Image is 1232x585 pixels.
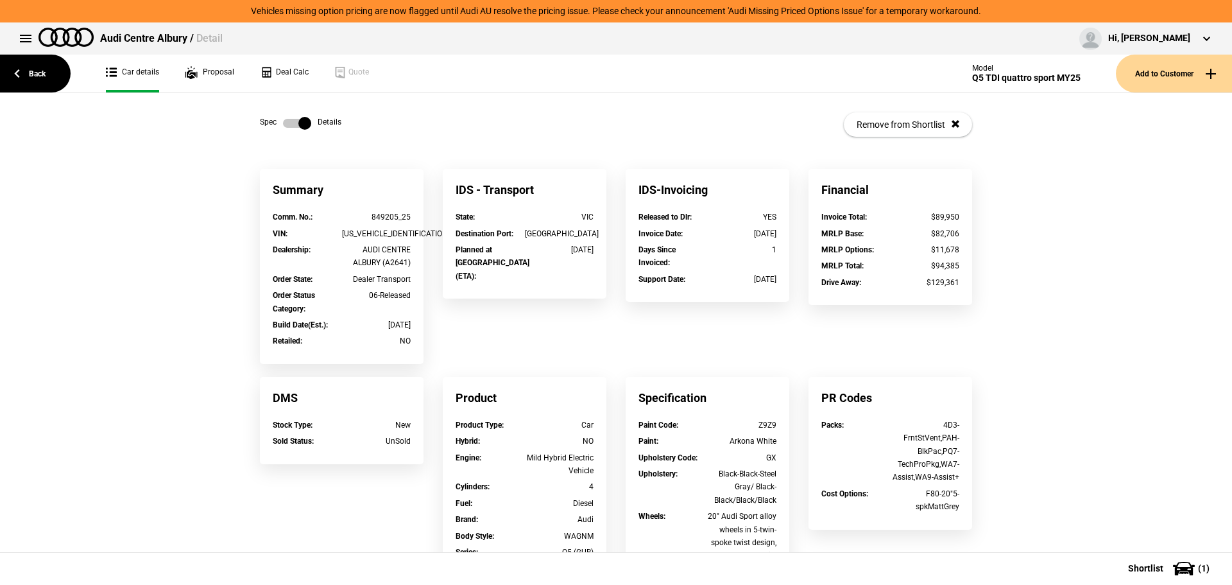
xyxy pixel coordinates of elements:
[196,32,223,44] span: Detail
[342,335,411,347] div: NO
[456,548,478,557] strong: Series :
[821,229,864,238] strong: MRLP Base :
[342,273,411,286] div: Dealer Transport
[708,435,777,448] div: Arkona White
[525,419,594,432] div: Car
[891,276,960,289] div: $129,361
[821,489,868,498] strong: Cost Options :
[525,480,594,493] div: 4
[844,112,972,137] button: Remove from Shortlist
[273,275,312,284] strong: Order State :
[456,421,504,430] strong: Product Type :
[260,169,424,211] div: Summary
[891,419,960,484] div: 4D3-FrntStVent,PAH-BlkPac,PQ7-TechProPkg,WA7-Assist,WA9-Assist+
[525,546,594,559] div: Q5 (GUB)
[809,377,972,419] div: PR Codes
[525,243,594,256] div: [DATE]
[342,289,411,302] div: 06-Released
[972,73,1081,83] div: Q5 TDI quattro sport MY25
[260,117,341,130] div: Spec Details
[708,243,777,256] div: 1
[456,499,472,508] strong: Fuel :
[821,213,867,222] strong: Invoice Total :
[638,245,676,267] strong: Days Since Invoiced :
[456,245,529,281] strong: Planned at [GEOGRAPHIC_DATA] (ETA) :
[260,55,309,92] a: Deal Calc
[638,213,692,222] strong: Released to Dlr :
[273,437,314,446] strong: Sold Status :
[626,377,789,419] div: Specification
[708,273,777,286] div: [DATE]
[708,211,777,223] div: YES
[260,377,424,419] div: DMS
[525,513,594,526] div: Audi
[972,64,1081,73] div: Model
[273,213,312,222] strong: Comm. No. :
[638,437,658,446] strong: Paint :
[821,278,861,287] strong: Drive Away :
[1198,564,1210,573] span: ( 1 )
[708,227,777,240] div: [DATE]
[342,319,411,331] div: [DATE]
[525,227,594,240] div: [GEOGRAPHIC_DATA]
[273,245,311,254] strong: Dealership :
[342,227,411,240] div: [US_VEHICLE_IDENTIFICATION_NUMBER]
[273,229,287,238] strong: VIN :
[525,435,594,448] div: NO
[1108,32,1190,45] div: Hi, [PERSON_NAME]
[708,419,777,432] div: Z9Z9
[525,211,594,223] div: VIC
[185,55,234,92] a: Proposal
[525,497,594,510] div: Diesel
[443,377,606,419] div: Product
[342,419,411,432] div: New
[456,482,490,491] strong: Cylinders :
[821,245,874,254] strong: MRLP Options :
[891,487,960,514] div: F80-20"5-spkMattGrey
[273,320,328,329] strong: Build Date(Est.) :
[708,451,777,464] div: GX
[525,530,594,543] div: WAGNM
[273,291,315,313] strong: Order Status Category :
[638,229,683,238] strong: Invoice Date :
[1128,564,1163,573] span: Shortlist
[456,437,480,446] strong: Hybrid :
[456,515,478,524] strong: Brand :
[821,261,864,270] strong: MRLP Total :
[100,31,223,46] div: Audi Centre Albury /
[273,421,312,430] strong: Stock Type :
[342,243,411,270] div: AUDI CENTRE ALBURY (A2641)
[821,421,844,430] strong: Packs :
[891,211,960,223] div: $89,950
[638,421,678,430] strong: Paint Code :
[443,169,606,211] div: IDS - Transport
[638,453,697,462] strong: Upholstery Code :
[891,227,960,240] div: $82,706
[456,229,513,238] strong: Destination Port :
[708,467,777,507] div: Black-Black-Steel Gray/ Black-Black/Black/Black
[273,336,302,345] strong: Retailed :
[638,512,665,521] strong: Wheels :
[456,213,475,222] strong: State :
[1116,55,1232,92] button: Add to Customer
[38,28,94,47] img: audi.png
[342,435,411,448] div: UnSold
[525,451,594,478] div: Mild Hybrid Electric Vehicle
[456,453,481,462] strong: Engine :
[1109,552,1232,584] button: Shortlist(1)
[626,169,789,211] div: IDS-Invoicing
[342,211,411,223] div: 849205_25
[638,469,678,478] strong: Upholstery :
[638,275,685,284] strong: Support Date :
[891,259,960,272] div: $94,385
[106,55,159,92] a: Car details
[891,243,960,256] div: $11,678
[809,169,972,211] div: Financial
[456,532,494,541] strong: Body Style :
